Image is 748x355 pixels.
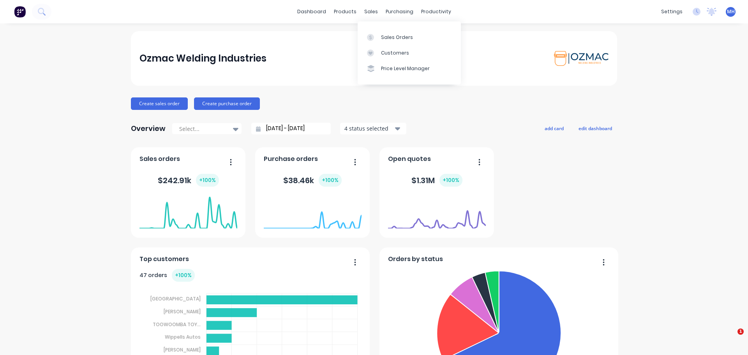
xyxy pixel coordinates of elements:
[283,174,342,187] div: $ 38.46k
[540,123,569,133] button: add card
[264,154,318,164] span: Purchase orders
[737,329,744,335] span: 1
[196,174,219,187] div: + 100 %
[319,174,342,187] div: + 100 %
[150,295,201,302] tspan: [GEOGRAPHIC_DATA]
[417,6,455,18] div: productivity
[358,29,461,45] a: Sales Orders
[388,254,443,264] span: Orders by status
[340,123,406,134] button: 4 status selected
[344,124,393,132] div: 4 status selected
[381,49,409,57] div: Customers
[131,121,166,136] div: Overview
[131,97,188,110] button: Create sales order
[164,308,201,315] tspan: [PERSON_NAME]
[388,154,431,164] span: Open quotes
[554,51,609,66] img: Ozmac Welding Industries
[153,321,201,327] tspan: TOOWOOMBA TOY...
[14,6,26,18] img: Factory
[381,34,413,41] div: Sales Orders
[439,174,462,187] div: + 100 %
[358,45,461,61] a: Customers
[330,6,360,18] div: products
[722,329,740,347] iframe: Intercom live chat
[293,6,330,18] a: dashboard
[165,334,201,340] tspan: Wippells Autos
[172,269,195,282] div: + 100 %
[657,6,686,18] div: settings
[139,269,195,282] div: 47 orders
[158,174,219,187] div: $ 242.91k
[139,51,266,66] div: Ozmac Welding Industries
[382,6,417,18] div: purchasing
[411,174,462,187] div: $ 1.31M
[358,61,461,76] a: Price Level Manager
[381,65,430,72] div: Price Level Manager
[164,346,201,353] tspan: [PERSON_NAME]
[194,97,260,110] button: Create purchase order
[360,6,382,18] div: sales
[727,8,735,15] span: MH
[139,154,180,164] span: Sales orders
[573,123,617,133] button: edit dashboard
